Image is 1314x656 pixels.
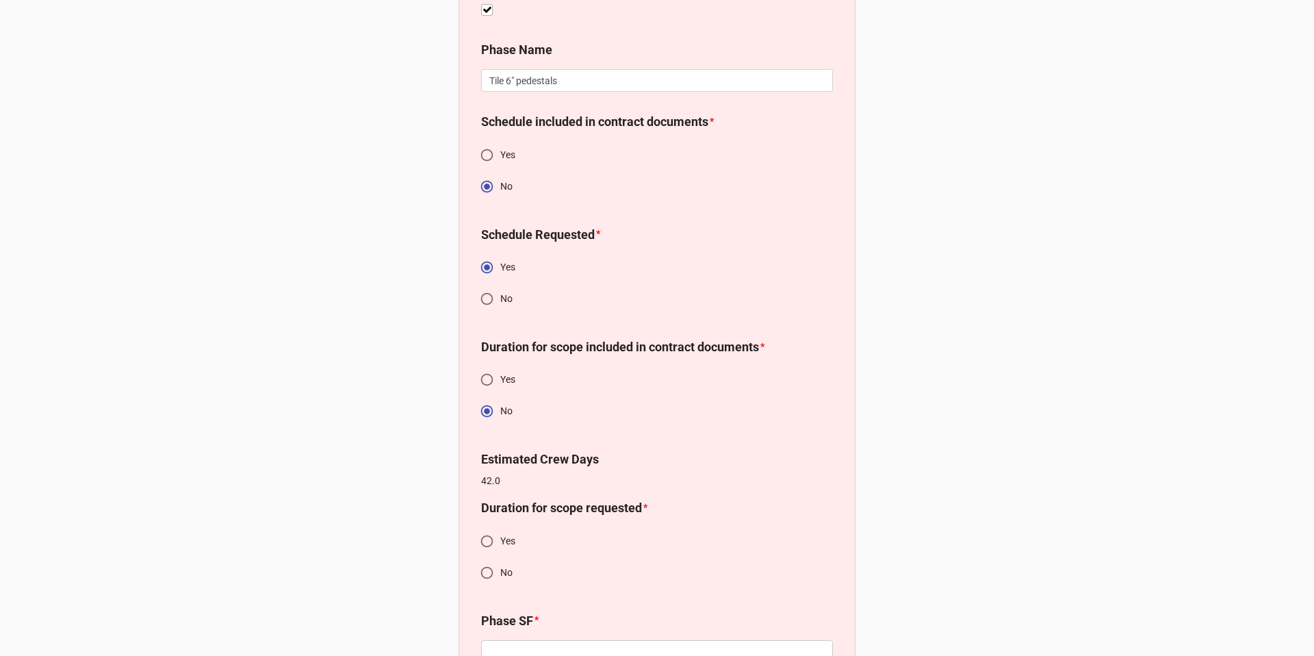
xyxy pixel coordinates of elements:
span: Yes [500,373,515,387]
span: No [500,179,513,194]
label: Duration for scope requested [481,499,642,518]
p: 42.0 [481,474,833,488]
b: Estimated Crew Days [481,452,599,466]
span: No [500,566,513,580]
span: Yes [500,534,515,548]
label: Schedule Requested [481,225,595,244]
label: Schedule included in contract documents [481,112,708,131]
span: Yes [500,148,515,162]
label: Phase SF [481,611,533,631]
span: Yes [500,260,515,275]
label: Duration for scope included in contract documents [481,338,759,357]
span: No [500,404,513,418]
label: Phase Name [481,40,552,60]
span: No [500,292,513,306]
